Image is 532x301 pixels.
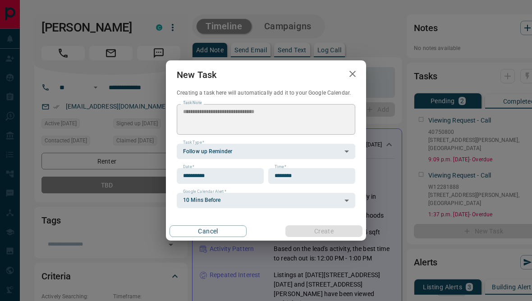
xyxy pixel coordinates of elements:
[183,164,194,170] label: Date
[183,189,226,195] label: Google Calendar Alert
[177,193,355,208] div: 10 Mins Before
[177,168,257,183] input: Choose date, selected date is Oct 1, 2025
[177,144,355,159] div: Follow up Reminder
[183,140,204,146] label: Task Type
[268,168,349,183] input: Choose time, selected time is 10:15 AM
[275,164,286,170] label: Time
[183,100,202,106] label: Task Note
[170,225,247,237] button: Cancel
[177,89,355,97] p: Creating a task here will automatically add it to your Google Calendar.
[166,60,227,89] h2: New Task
